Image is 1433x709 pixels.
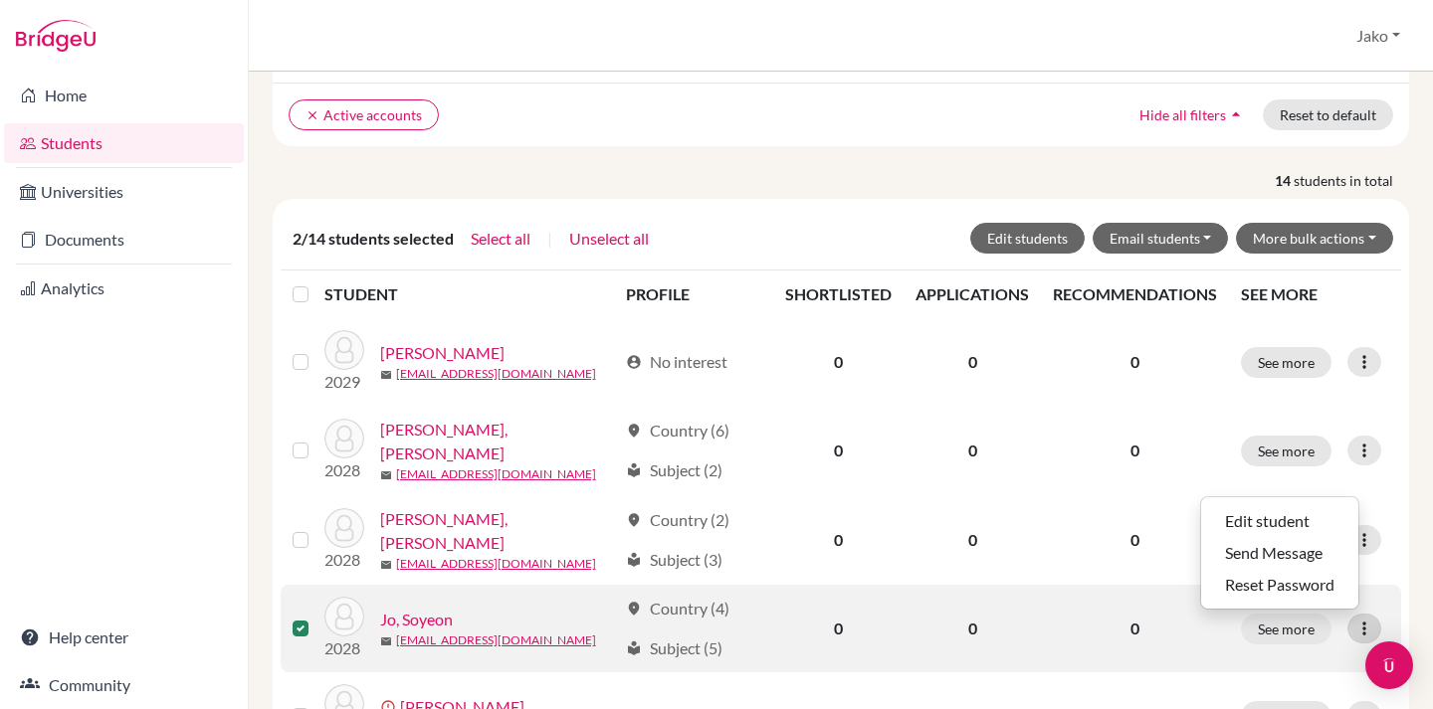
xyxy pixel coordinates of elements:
[614,270,773,318] th: PROFILE
[380,418,618,465] a: [PERSON_NAME], [PERSON_NAME]
[396,465,596,483] a: [EMAIL_ADDRESS][DOMAIN_NAME]
[4,172,244,212] a: Universities
[626,597,729,620] div: Country (4)
[1053,617,1217,640] p: 0
[380,369,392,381] span: mail
[4,76,244,115] a: Home
[626,423,642,439] span: location_on
[626,601,642,617] span: location_on
[626,512,642,528] span: location_on
[626,636,722,660] div: Subject (5)
[380,559,392,571] span: mail
[626,350,727,374] div: No interest
[4,268,244,308] a: Analytics
[324,636,364,660] p: 2028
[904,495,1041,585] td: 0
[324,419,364,458] img: Chekyshev, Oleksandr
[626,458,722,482] div: Subject (2)
[1201,569,1358,601] button: Reset Password
[380,469,392,481] span: mail
[1053,350,1217,374] p: 0
[396,555,596,573] a: [EMAIL_ADDRESS][DOMAIN_NAME]
[324,370,364,394] p: 2029
[1041,270,1229,318] th: RECOMMENDATIONS
[626,508,729,532] div: Country (2)
[773,495,904,585] td: 0
[1093,223,1229,254] button: Email students
[970,223,1085,254] button: Edit students
[773,406,904,495] td: 0
[626,552,642,568] span: local_library
[1201,505,1358,537] button: Edit student
[773,270,904,318] th: SHORTLISTED
[904,318,1041,406] td: 0
[773,318,904,406] td: 0
[324,548,364,572] p: 2028
[306,108,319,122] i: clear
[1053,439,1217,462] p: 0
[626,548,722,572] div: Subject (3)
[470,226,531,252] button: Select all
[1347,17,1409,55] button: Jako
[289,99,439,130] button: clearActive accounts
[324,508,364,548] img: Cheuk, Yat Chun
[1275,170,1294,191] strong: 14
[4,618,244,657] a: Help center
[1201,537,1358,569] button: Send Message
[626,640,642,656] span: local_library
[324,597,364,636] img: Jo, Soyeon
[626,462,642,478] span: local_library
[324,330,364,370] img: Biner, Harun
[904,270,1041,318] th: APPLICATIONS
[1053,528,1217,552] p: 0
[16,20,96,52] img: Bridge-U
[380,507,618,555] a: [PERSON_NAME], [PERSON_NAME]
[1236,223,1393,254] button: More bulk actions
[1123,99,1263,130] button: Hide all filtersarrow_drop_up
[1263,99,1393,130] button: Reset to default
[324,458,364,482] p: 2028
[380,341,505,365] a: [PERSON_NAME]
[380,635,392,647] span: mail
[396,365,596,383] a: [EMAIL_ADDRESS][DOMAIN_NAME]
[626,419,729,443] div: Country (6)
[1294,170,1409,191] span: students in total
[396,631,596,649] a: [EMAIL_ADDRESS][DOMAIN_NAME]
[547,227,552,251] span: |
[1241,614,1331,644] button: See more
[568,226,650,252] button: Unselect all
[904,585,1041,672] td: 0
[293,227,454,251] span: 2/14 students selected
[904,406,1041,495] td: 0
[1241,436,1331,466] button: See more
[626,354,642,370] span: account_circle
[4,123,244,163] a: Students
[4,665,244,705] a: Community
[324,270,615,318] th: STUDENT
[1226,104,1246,124] i: arrow_drop_up
[380,608,453,631] a: Jo, Soyeon
[1241,347,1331,378] button: See more
[1139,106,1226,123] span: Hide all filters
[773,585,904,672] td: 0
[4,220,244,260] a: Documents
[1365,641,1413,689] div: Open Intercom Messenger
[1229,270,1401,318] th: SEE MORE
